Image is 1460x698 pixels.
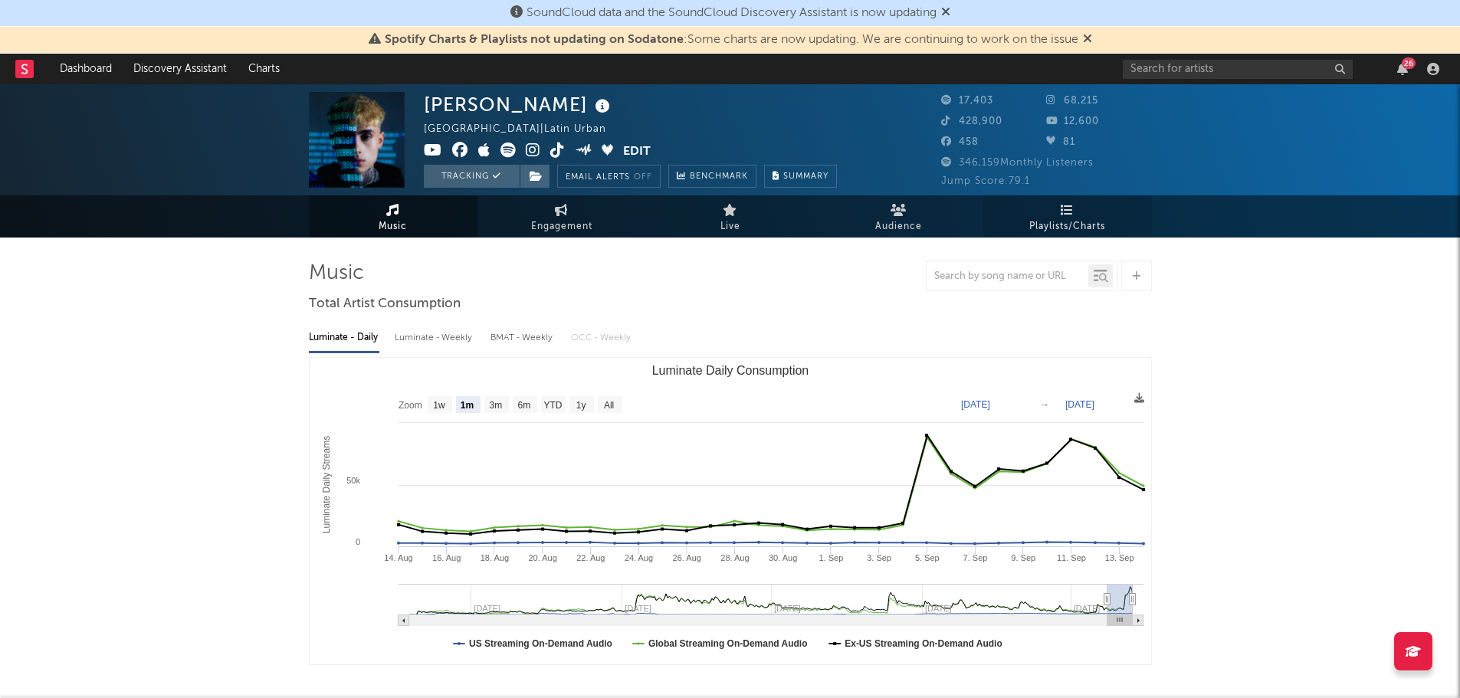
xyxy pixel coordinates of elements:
[480,553,508,562] text: 18. Aug
[1123,60,1353,79] input: Search for artists
[819,553,843,562] text: 1. Sep
[1083,34,1092,46] span: Dismiss
[49,54,123,84] a: Dashboard
[1056,553,1085,562] text: 11. Sep
[941,158,1094,168] span: 346,159 Monthly Listeners
[355,537,359,546] text: 0
[941,116,1002,126] span: 428,900
[672,553,700,562] text: 26. Aug
[321,436,332,533] text: Luminate Daily Streams
[238,54,290,84] a: Charts
[1046,96,1098,106] span: 68,215
[379,218,407,236] span: Music
[764,165,837,188] button: Summary
[531,218,592,236] span: Engagement
[424,120,624,139] div: [GEOGRAPHIC_DATA] | Latin Urban
[1402,57,1416,69] div: 26
[720,218,740,236] span: Live
[651,364,809,377] text: Luminate Daily Consumption
[477,195,646,238] a: Engagement
[983,195,1152,238] a: Playlists/Charts
[941,7,950,19] span: Dismiss
[309,295,461,313] span: Total Artist Consumption
[1065,399,1094,410] text: [DATE]
[914,553,939,562] text: 5. Sep
[875,218,922,236] span: Audience
[1046,116,1099,126] span: 12,600
[517,400,530,411] text: 6m
[385,34,684,46] span: Spotify Charts & Playlists not updating on Sodatone
[385,34,1078,46] span: : Some charts are now updating. We are continuing to work on the issue
[720,553,749,562] text: 28. Aug
[1397,63,1408,75] button: 26
[576,553,605,562] text: 22. Aug
[346,476,360,485] text: 50k
[489,400,502,411] text: 3m
[941,176,1030,186] span: Jump Score: 79.1
[690,168,748,186] span: Benchmark
[623,143,651,162] button: Edit
[384,553,412,562] text: 14. Aug
[783,172,828,181] span: Summary
[927,270,1088,283] input: Search by song name or URL
[1011,553,1035,562] text: 9. Sep
[941,96,993,106] span: 17,403
[424,92,614,117] div: [PERSON_NAME]
[963,553,987,562] text: 7. Sep
[1029,218,1105,236] span: Playlists/Charts
[646,195,815,238] a: Live
[123,54,238,84] a: Discovery Assistant
[433,400,445,411] text: 1w
[528,553,556,562] text: 20. Aug
[460,400,473,411] text: 1m
[648,638,807,649] text: Global Streaming On-Demand Audio
[543,400,562,411] text: YTD
[867,553,891,562] text: 3. Sep
[769,553,797,562] text: 30. Aug
[634,173,652,182] em: Off
[624,553,652,562] text: 24. Aug
[432,553,461,562] text: 16. Aug
[469,638,612,649] text: US Streaming On-Demand Audio
[395,325,475,351] div: Luminate - Weekly
[845,638,1002,649] text: Ex-US Streaming On-Demand Audio
[310,358,1151,664] svg: Luminate Daily Consumption
[399,400,422,411] text: Zoom
[603,400,613,411] text: All
[815,195,983,238] a: Audience
[1046,137,1075,147] span: 81
[1040,399,1049,410] text: →
[557,165,661,188] button: Email AlertsOff
[527,7,937,19] span: SoundCloud data and the SoundCloud Discovery Assistant is now updating
[961,399,990,410] text: [DATE]
[309,195,477,238] a: Music
[309,325,379,351] div: Luminate - Daily
[490,325,556,351] div: BMAT - Weekly
[941,137,979,147] span: 458
[668,165,756,188] a: Benchmark
[424,165,520,188] button: Tracking
[576,400,586,411] text: 1y
[1104,553,1134,562] text: 13. Sep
